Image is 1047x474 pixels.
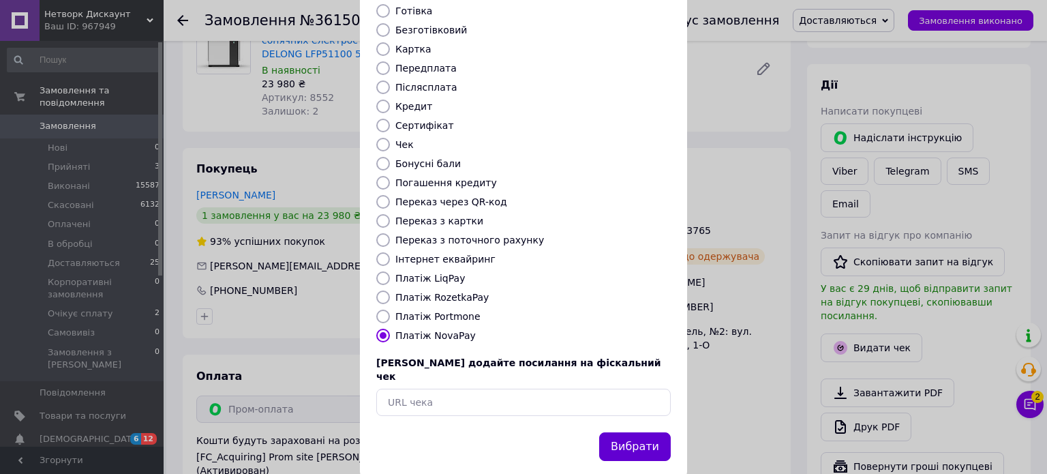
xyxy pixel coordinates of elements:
[395,25,467,35] label: Безготівковий
[395,196,507,207] label: Переказ через QR-код
[395,292,489,303] label: Платіж RozetkaPay
[395,177,497,188] label: Погашення кредиту
[599,432,671,462] button: Вибрати
[395,44,431,55] label: Картка
[376,389,671,416] input: URL чека
[395,254,496,265] label: Інтернет еквайринг
[395,5,432,16] label: Готівка
[376,357,661,382] span: [PERSON_NAME] додайте посилання на фіскальний чек
[395,101,432,112] label: Кредит
[395,120,454,131] label: Сертифікат
[395,82,457,93] label: Післясплата
[395,330,476,341] label: Платіж NovaPay
[395,273,465,284] label: Платіж LiqPay
[395,216,483,226] label: Переказ з картки
[395,311,481,322] label: Платіж Portmone
[395,139,414,150] label: Чек
[395,63,457,74] label: Передплата
[395,158,461,169] label: Бонусні бали
[395,235,544,246] label: Переказ з поточного рахунку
